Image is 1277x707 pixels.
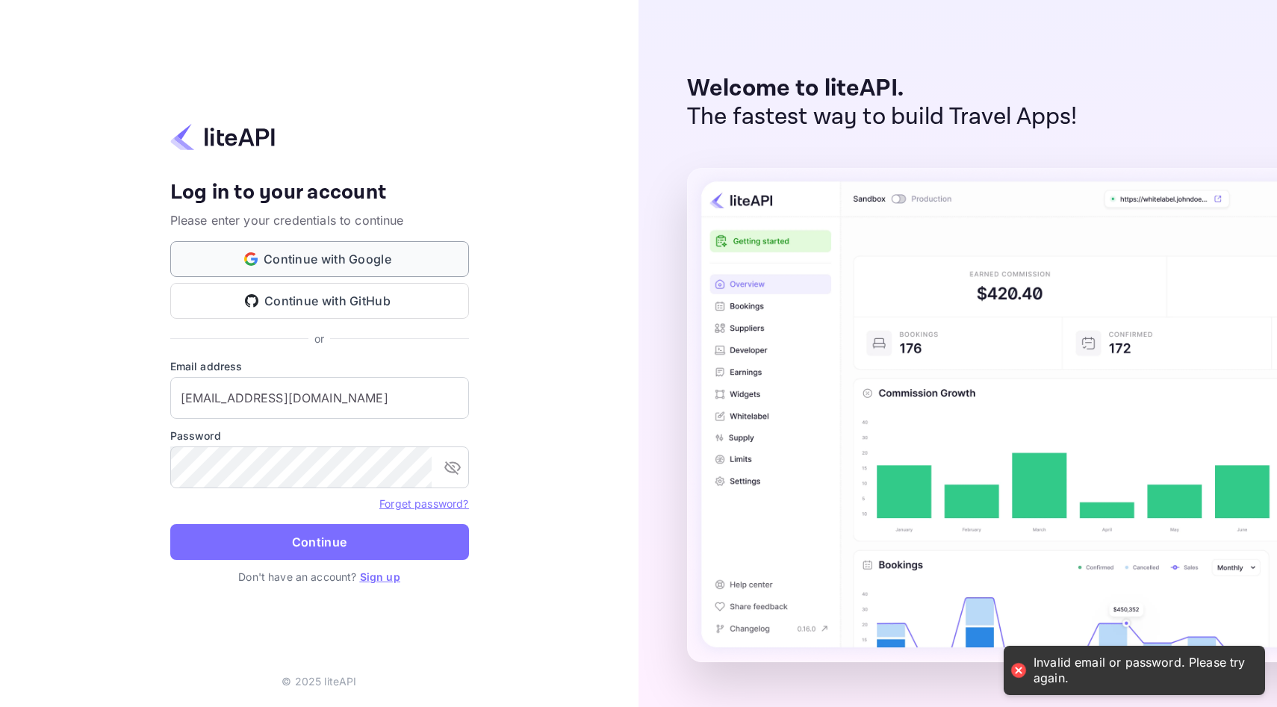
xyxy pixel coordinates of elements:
[170,358,469,374] label: Email address
[170,283,469,319] button: Continue with GitHub
[360,570,400,583] a: Sign up
[687,103,1078,131] p: The fastest way to build Travel Apps!
[687,75,1078,103] p: Welcome to liteAPI.
[314,331,324,346] p: or
[170,122,275,152] img: liteapi
[282,673,356,689] p: © 2025 liteAPI
[170,241,469,277] button: Continue with Google
[170,377,469,419] input: Enter your email address
[170,428,469,443] label: Password
[170,211,469,229] p: Please enter your credentials to continue
[170,569,469,585] p: Don't have an account?
[438,452,467,482] button: toggle password visibility
[1034,655,1250,686] div: Invalid email or password. Please try again.
[170,524,469,560] button: Continue
[379,496,468,511] a: Forget password?
[170,180,469,206] h4: Log in to your account
[379,497,468,510] a: Forget password?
